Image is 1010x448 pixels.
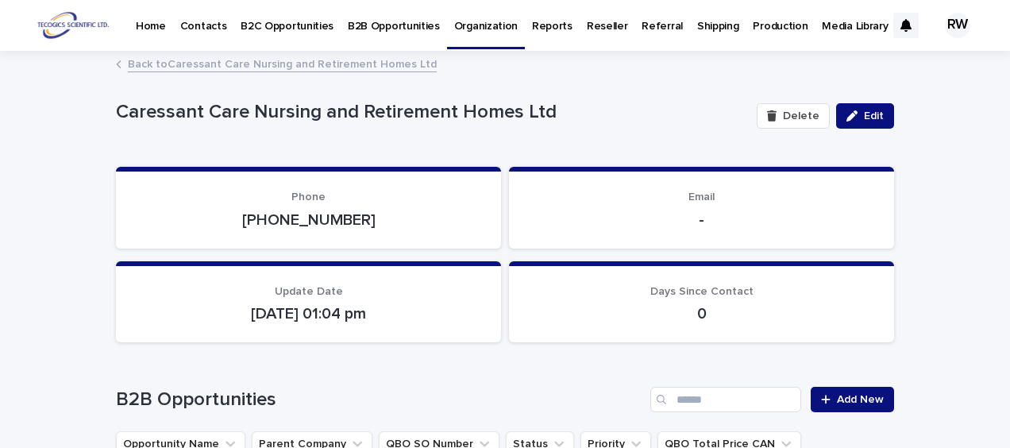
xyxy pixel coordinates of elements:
span: Delete [783,110,819,122]
input: Search [650,387,801,412]
button: Edit [836,103,894,129]
span: Update Date [275,286,343,297]
span: Email [688,191,715,203]
button: Delete [757,103,830,129]
a: Add New [811,387,894,412]
span: Edit [864,110,884,122]
a: Back toCaressant Care Nursing and Retirement Homes Ltd [128,54,437,72]
p: Caressant Care Nursing and Retirement Homes Ltd [116,101,744,124]
p: - [528,210,875,230]
p: [DATE] 01:04 pm [135,304,482,323]
span: Add New [837,394,884,405]
span: Days Since Contact [650,286,754,297]
h1: B2B Opportunities [116,388,644,411]
img: l22tfCASryn9SYBzxJ2O [32,10,116,41]
p: 0 [528,304,875,323]
div: RW [945,13,970,38]
a: [PHONE_NUMBER] [242,212,376,228]
span: Phone [291,191,326,203]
